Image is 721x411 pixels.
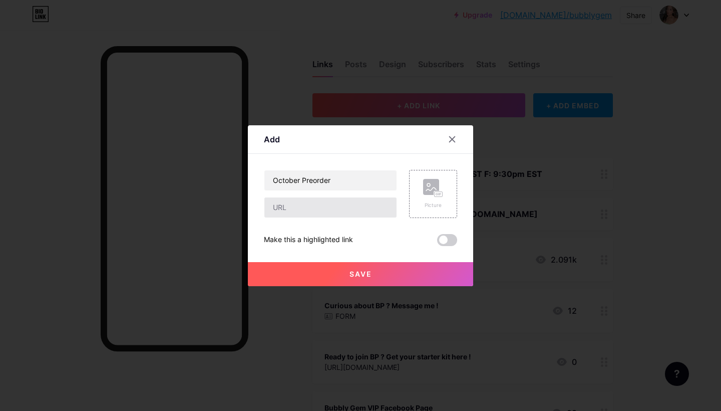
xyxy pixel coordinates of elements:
button: Save [248,262,473,286]
span: Save [349,270,372,278]
div: Picture [423,201,443,209]
div: Make this a highlighted link [264,234,353,246]
input: URL [264,197,397,218]
div: Add [264,133,280,145]
input: Title [264,170,397,190]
